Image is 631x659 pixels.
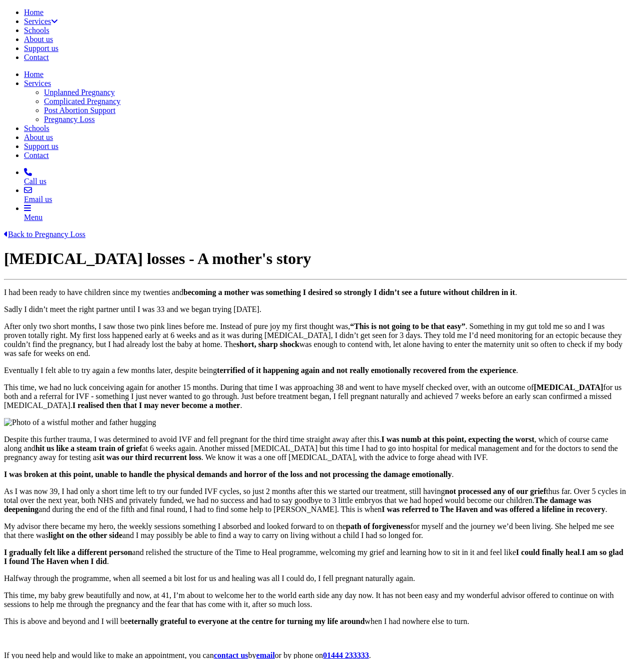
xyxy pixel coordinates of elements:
[4,548,132,556] strong: I gradually felt like a different person
[24,79,51,87] a: Services
[4,522,627,540] p: My advisor there became my hero, the weekly sessions something I absorbed and looked forward to o...
[48,531,122,539] strong: light on the other side
[24,213,627,222] div: Menu
[350,322,466,330] strong: “This is not going to be that easy”
[24,124,49,132] a: Schools
[24,177,627,186] div: Call us
[4,383,627,410] p: This time, we had no luck conceiving again for another 15 months. During that time I was approach...
[44,88,115,96] a: Unplanned Pregnancy
[4,617,627,626] p: This is above and beyond and I will be when I had nowhere else to turn.
[24,133,53,141] a: About us
[445,487,547,495] strong: not processed any of our grief
[4,496,592,513] strong: The damage was deepening
[24,168,627,186] a: Call us
[217,366,516,374] strong: terrified of it happening again and not really emotionally recovered from the experience
[4,366,627,375] p: Eventually I felt able to try again a few months later, despite being .
[4,435,627,462] p: Despite this further trauma, I was determined to avoid IVF and fell pregnant for the third time s...
[381,435,534,443] strong: I was numb at this point, expecting the worst
[4,322,627,358] p: After only two short months, I saw those two pink lines before me. Instead of pure joy my first t...
[516,548,580,556] strong: I could finally heal
[4,487,627,514] p: As I was now 39, I had only a short time left to try our funded IVF cycles, so just 2 months afte...
[4,574,627,583] p: Halfway through the programme, when all seemed a bit lost for us and healing was all I could do, ...
[4,418,156,427] img: Photo of a wistful mother and father hugging
[4,249,627,268] h1: [MEDICAL_DATA] losses - A mother's story
[183,288,515,296] strong: becoming a mother was something I desired so strongly I didn’t see a future without children in it
[4,288,627,297] p: I had been ready to have children since my twenties and .
[24,44,58,52] a: Support us
[44,115,95,123] a: Pregnancy Loss
[128,617,365,625] strong: eternally grateful to everyone at the centre for turning my life around
[346,522,410,530] strong: path of forgiveness
[4,548,624,565] strong: I am so glad I found The Haven when I did
[4,591,627,609] p: This time, my baby grew beautifully and now, at 41, I’m about to welcome her to the world earth s...
[99,453,201,461] strong: it was our third recurrent loss
[4,230,85,238] a: Back to Pregnancy Loss
[72,401,240,409] strong: I realised then that I may never become a mother
[382,505,605,513] strong: I was referred to The Haven and was offered a lifeline in recovery
[24,142,58,150] a: Support us
[534,383,603,391] strong: [MEDICAL_DATA]
[24,70,43,78] a: Home
[4,470,627,479] p: .
[4,305,627,314] p: Sadly I didn’t meet the right partner until I was 33 and we began trying [DATE].
[4,548,627,566] p: and relished the structure of the Time to Heal programme, welcoming my grief and learning how to ...
[236,340,299,348] strong: short, sharp shock
[24,26,49,34] a: Schools
[4,470,452,478] strong: I was broken at this point, unable to handle the physical demands and horror of the loss and not ...
[24,17,58,25] a: Services
[24,35,53,43] a: About us
[24,8,43,16] a: Home
[44,97,120,105] a: Complicated Pregnancy
[24,151,49,159] a: Contact
[24,195,627,204] div: Email us
[44,106,115,114] a: Post Abortion Support
[24,186,627,204] a: Email us
[35,444,142,452] strong: hit us like a steam train of grief
[24,204,627,222] a: Menu
[24,53,49,61] a: Contact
